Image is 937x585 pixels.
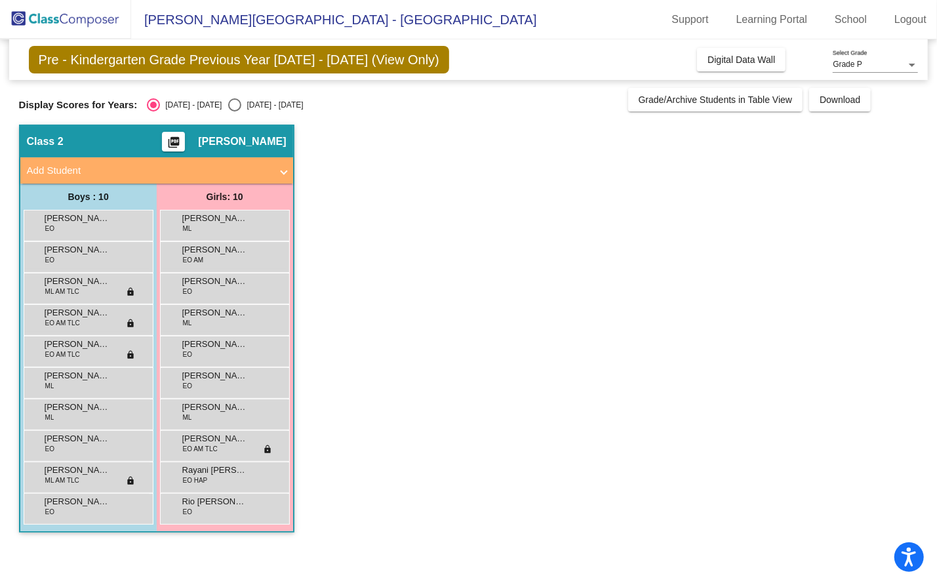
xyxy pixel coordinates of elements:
[45,224,54,233] span: EO
[183,318,192,328] span: ML
[824,9,877,30] a: School
[29,46,449,73] span: Pre - Kindergarten Grade Previous Year [DATE] - [DATE] (View Only)
[45,444,54,454] span: EO
[182,212,248,225] span: [PERSON_NAME]
[183,255,204,265] span: EO AM
[264,445,273,455] span: lock
[183,507,192,517] span: EO
[183,350,192,359] span: EO
[126,319,135,329] span: lock
[183,444,218,454] span: EO AM TLC
[182,338,248,351] span: [PERSON_NAME]
[147,98,303,111] mat-radio-group: Select an option
[884,9,937,30] a: Logout
[20,184,157,210] div: Boys : 10
[19,99,138,111] span: Display Scores for Years:
[45,464,110,477] span: [PERSON_NAME] [PERSON_NAME]
[241,99,303,111] div: [DATE] - [DATE]
[45,287,79,296] span: ML AM TLC
[27,135,64,148] span: Class 2
[662,9,719,30] a: Support
[809,88,871,111] button: Download
[45,350,80,359] span: EO AM TLC
[708,54,775,65] span: Digital Data Wall
[126,350,135,361] span: lock
[45,475,79,485] span: ML AM TLC
[182,275,248,288] span: [PERSON_NAME]
[162,132,185,151] button: Print Students Details
[182,432,248,445] span: [PERSON_NAME]
[182,306,248,319] span: [PERSON_NAME] Canon
[639,94,793,105] span: Grade/Archive Students in Table View
[157,184,293,210] div: Girls: 10
[45,275,110,288] span: [PERSON_NAME]
[820,94,860,105] span: Download
[166,136,182,154] mat-icon: picture_as_pdf
[131,9,537,30] span: [PERSON_NAME][GEOGRAPHIC_DATA] - [GEOGRAPHIC_DATA]
[45,318,80,328] span: EO AM TLC
[45,507,54,517] span: EO
[45,401,110,414] span: [PERSON_NAME] Canon
[45,306,110,319] span: [PERSON_NAME]
[628,88,803,111] button: Grade/Archive Students in Table View
[182,369,248,382] span: [PERSON_NAME]
[45,369,110,382] span: [PERSON_NAME]
[182,495,248,508] span: Rio [PERSON_NAME]
[198,135,286,148] span: [PERSON_NAME]
[726,9,818,30] a: Learning Portal
[45,212,110,225] span: [PERSON_NAME]
[45,432,110,445] span: [PERSON_NAME]
[45,381,54,391] span: ML
[45,413,54,422] span: ML
[833,60,862,69] span: Grade P
[20,157,293,184] mat-expansion-panel-header: Add Student
[27,163,271,178] mat-panel-title: Add Student
[126,287,135,298] span: lock
[183,475,208,485] span: EO HAP
[182,243,248,256] span: [PERSON_NAME]
[183,381,192,391] span: EO
[183,287,192,296] span: EO
[45,338,110,351] span: [PERSON_NAME]
[45,255,54,265] span: EO
[126,476,135,487] span: lock
[183,413,192,422] span: ML
[160,99,222,111] div: [DATE] - [DATE]
[182,464,248,477] span: Rayani [PERSON_NAME]
[182,401,248,414] span: [PERSON_NAME]
[45,243,110,256] span: [PERSON_NAME]
[697,48,786,71] button: Digital Data Wall
[183,224,192,233] span: ML
[45,495,110,508] span: [PERSON_NAME]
